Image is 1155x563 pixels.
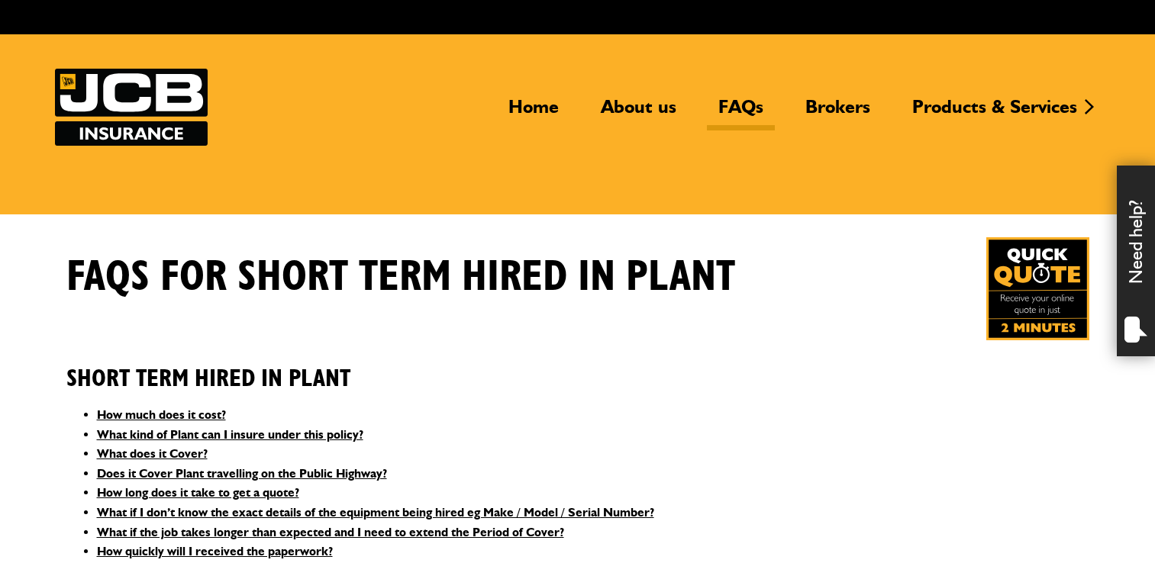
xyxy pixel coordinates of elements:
div: Need help? [1117,166,1155,356]
a: What if I don’t know the exact details of the equipment being hired eg Make / Model / Serial Number? [97,505,654,520]
a: Does it Cover Plant travelling on the Public Highway? [97,466,387,481]
a: Products & Services [901,95,1089,130]
a: JCB Insurance Services [55,69,208,146]
a: What kind of Plant can I insure under this policy? [97,427,363,442]
a: Brokers [794,95,882,130]
a: About us [589,95,688,130]
a: How quickly will I received the paperwork? [97,544,333,558]
a: What if the job takes longer than expected and I need to extend the Period of Cover? [97,525,564,539]
a: Home [497,95,570,130]
a: How long does it take to get a quote? [97,485,299,500]
a: What does it Cover? [97,446,208,461]
img: Quick Quote [986,237,1089,340]
a: FAQs [707,95,775,130]
a: Get your insurance quote in just 2-minutes [986,237,1089,340]
h2: Short Term Hired In Plant [66,341,1089,393]
a: How much does it cost? [97,407,226,422]
h1: FAQS for Short Term Hired In Plant [66,252,735,303]
img: JCB Insurance Services logo [55,69,208,146]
